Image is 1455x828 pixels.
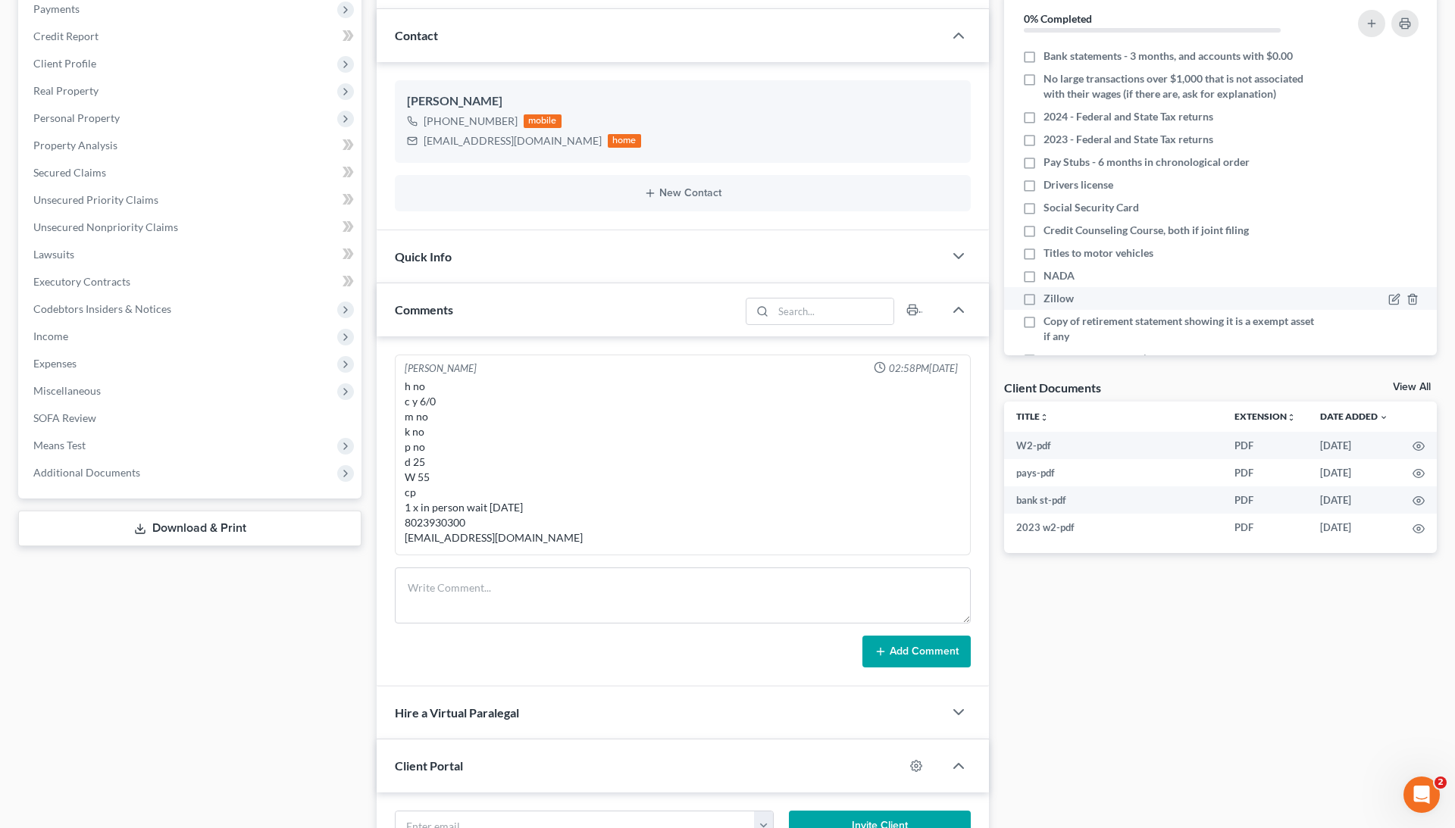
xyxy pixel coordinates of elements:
span: Bank statements - 3 months, and accounts with $0.00 [1044,48,1293,64]
span: Lawsuits [33,248,74,261]
td: PDF [1222,514,1308,541]
span: 2 [1435,776,1447,789]
span: Client Profile [33,57,96,70]
div: [PHONE_NUMBER] [424,114,518,129]
div: [PERSON_NAME] [405,361,477,376]
span: 2023 - Federal and State Tax returns [1044,132,1213,147]
span: 02:58PM[DATE] [889,361,958,376]
td: PDF [1222,459,1308,486]
div: Client Documents [1004,380,1101,395]
a: Secured Claims [21,159,361,186]
div: [PERSON_NAME] [407,92,959,111]
a: Property Analysis [21,132,361,159]
td: [DATE] [1308,514,1400,541]
span: Income [33,330,68,342]
span: Zillow [1044,291,1074,306]
a: Date Added expand_more [1320,411,1388,422]
div: home [608,134,641,148]
span: Pay Stubs - 6 months in chronological order [1044,155,1250,170]
button: Add Comment [862,636,971,667]
span: Secured Claims [33,166,106,179]
td: [DATE] [1308,486,1400,514]
span: 2024 - Federal and State Tax returns [1044,109,1213,124]
span: Miscellaneous [33,384,101,397]
a: Executory Contracts [21,268,361,295]
span: Social Security Card [1044,200,1139,215]
td: bank st-pdf [1004,486,1222,514]
i: unfold_more [1040,413,1049,422]
td: W2-pdf [1004,432,1222,459]
td: PDF [1222,432,1308,459]
td: [DATE] [1308,432,1400,459]
span: Executory Contracts [33,275,130,288]
a: SOFA Review [21,405,361,432]
td: pays-pdf [1004,459,1222,486]
div: [EMAIL_ADDRESS][DOMAIN_NAME] [424,133,602,148]
span: Unsecured Priority Claims [33,193,158,206]
span: Unsecured Nonpriority Claims [33,220,178,233]
button: New Contact [407,187,959,199]
iframe: Intercom live chat [1403,776,1440,813]
span: Expenses [33,357,77,370]
a: View All [1393,382,1431,392]
span: Titles to motor vehicles [1044,245,1153,261]
a: Extensionunfold_more [1234,411,1296,422]
span: SOFA Review [33,411,96,424]
i: expand_more [1379,413,1388,422]
td: PDF [1222,486,1308,514]
span: Payments [33,2,80,15]
a: Credit Report [21,23,361,50]
span: No large transactions over $1,000 that is not associated with their wages (if there are, ask for ... [1044,71,1316,102]
div: mobile [524,114,562,128]
span: Means Test [33,439,86,451]
span: Real Property [33,84,99,97]
span: Drivers license [1044,177,1113,192]
td: [DATE] [1308,459,1400,486]
strong: 0% Completed [1024,12,1092,25]
i: unfold_more [1287,413,1296,422]
a: Unsecured Priority Claims [21,186,361,214]
span: Personal Property [33,111,120,124]
span: Client Portal [395,758,463,773]
a: Lawsuits [21,241,361,268]
span: Copy of retirement statement showing it is a exempt asset if any [1044,314,1316,344]
span: Credit Report [33,30,99,42]
span: NADA [1044,268,1075,283]
span: Codebtors Insiders & Notices [33,302,171,315]
span: Additional Creditors (Medical, or Creditors not on Credit Report) [1044,352,1316,382]
a: Download & Print [18,511,361,546]
td: 2023 w2-pdf [1004,514,1222,541]
span: Credit Counseling Course, both if joint filing [1044,223,1249,238]
span: Contact [395,28,438,42]
span: Additional Documents [33,466,140,479]
a: Titleunfold_more [1016,411,1049,422]
span: Hire a Virtual Paralegal [395,705,519,720]
span: Property Analysis [33,139,117,152]
div: h no c y 6/0 m no k no p no d 25 W 55 cp 1 x in person wait [DATE] 8023930300 [EMAIL_ADDRESS][DOM... [405,379,961,545]
span: Quick Info [395,249,452,264]
a: Unsecured Nonpriority Claims [21,214,361,241]
input: Search... [773,298,893,324]
span: Comments [395,302,453,317]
